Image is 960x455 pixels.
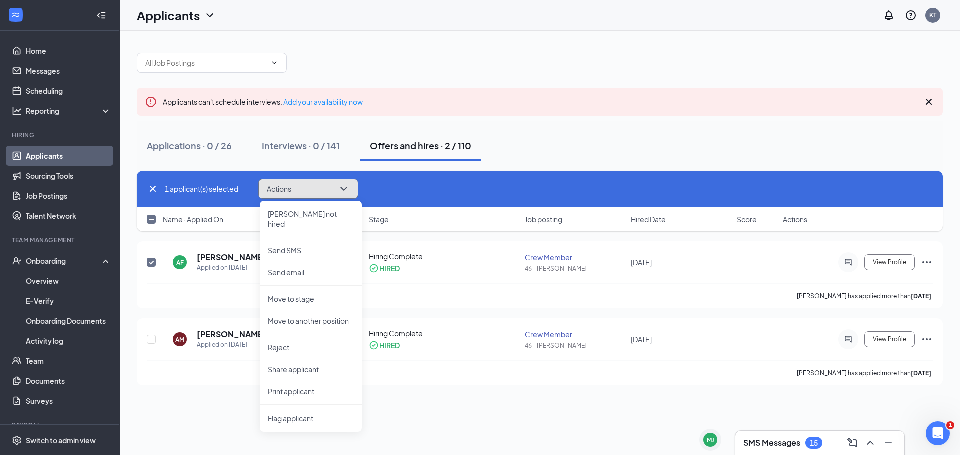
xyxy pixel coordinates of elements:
span: [DATE] [631,335,652,344]
span: View Profile [873,336,906,343]
b: [DATE] [911,369,931,377]
button: View Profile [864,254,915,270]
svg: ChevronUp [864,437,876,449]
span: Job posting [525,214,562,224]
span: View Profile [873,259,906,266]
svg: Ellipses [921,256,933,268]
span: Actions [783,214,807,224]
a: Talent Network [26,206,111,226]
div: KT [929,11,936,19]
p: Reject [268,342,354,352]
svg: Cross [923,96,935,108]
svg: CheckmarkCircle [369,263,379,273]
a: E-Verify [26,291,111,311]
div: HIRED [379,340,400,350]
div: Crew Member [525,329,625,339]
div: Interviews · 0 / 141 [262,139,340,152]
div: Applied on [DATE] [197,263,266,273]
svg: ComposeMessage [846,437,858,449]
span: 1 applicant(s) selected [165,183,238,194]
input: All Job Postings [145,57,266,68]
p: [PERSON_NAME] has applied more than . [797,292,933,300]
a: Documents [26,371,111,391]
svg: ChevronDown [270,59,278,67]
svg: Collapse [96,10,106,20]
span: Name · Applied On [163,214,223,224]
svg: Error [145,96,157,108]
a: Job Postings [26,186,111,206]
p: [PERSON_NAME] has applied more than . [797,369,933,377]
div: Hiring Complete [369,251,519,261]
a: Team [26,351,111,371]
button: ActionsChevronDown [258,179,358,199]
p: Print applicant [268,386,354,396]
span: 1 [946,421,954,429]
div: Applied on [DATE] [197,340,266,350]
button: ChevronUp [862,435,878,451]
a: Applicants [26,146,111,166]
a: Sourcing Tools [26,166,111,186]
svg: Minimize [882,437,894,449]
div: 46 - [PERSON_NAME] [525,264,625,273]
button: Minimize [880,435,896,451]
a: Onboarding Documents [26,311,111,331]
div: Crew Member [525,252,625,262]
span: Actions [267,185,291,192]
svg: ChevronDown [338,183,350,195]
div: Offers and hires · 2 / 110 [370,139,471,152]
p: Move to stage [268,294,354,304]
div: Applications · 0 / 26 [147,139,232,152]
p: Send email [268,267,354,277]
span: Score [737,214,757,224]
div: Onboarding [26,256,103,266]
p: [PERSON_NAME] not hired [268,209,354,229]
div: Team Management [12,236,109,244]
h1: Applicants [137,7,200,24]
a: Activity log [26,331,111,351]
span: Hired Date [631,214,666,224]
div: Reporting [26,106,112,116]
div: HIRED [379,263,400,273]
div: AM [175,335,184,344]
p: Share applicant [268,364,354,374]
div: Switch to admin view [26,435,96,445]
p: Send SMS [268,245,354,255]
svg: WorkstreamLogo [11,10,21,20]
a: Scheduling [26,81,111,101]
svg: CheckmarkCircle [369,340,379,350]
h3: SMS Messages [743,437,800,448]
div: MJ [707,436,714,444]
h5: [PERSON_NAME] [197,329,266,340]
svg: Settings [12,435,22,445]
svg: UserCheck [12,256,22,266]
a: Add your availability now [283,97,363,106]
svg: Cross [147,183,159,195]
b: [DATE] [911,292,931,300]
button: View Profile [864,331,915,347]
svg: Notifications [883,9,895,21]
div: 46 - [PERSON_NAME] [525,341,625,350]
h5: [PERSON_NAME] [197,252,266,263]
button: ComposeMessage [844,435,860,451]
div: Payroll [12,421,109,429]
svg: ActiveChat [842,258,854,266]
span: Flag applicant [268,413,354,424]
svg: Ellipses [921,333,933,345]
a: Messages [26,61,111,81]
a: Surveys [26,391,111,411]
div: 15 [810,439,818,447]
a: Home [26,41,111,61]
div: Hiring Complete [369,328,519,338]
div: AF [176,258,184,267]
span: Stage [369,214,389,224]
span: Applicants can't schedule interviews. [163,97,363,106]
div: Hiring [12,131,109,139]
svg: ChevronDown [204,9,216,21]
p: Move to another position [268,316,354,326]
svg: QuestionInfo [905,9,917,21]
span: [DATE] [631,258,652,267]
svg: ActiveChat [842,335,854,343]
a: Overview [26,271,111,291]
svg: Analysis [12,106,22,116]
iframe: Intercom live chat [926,421,950,445]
